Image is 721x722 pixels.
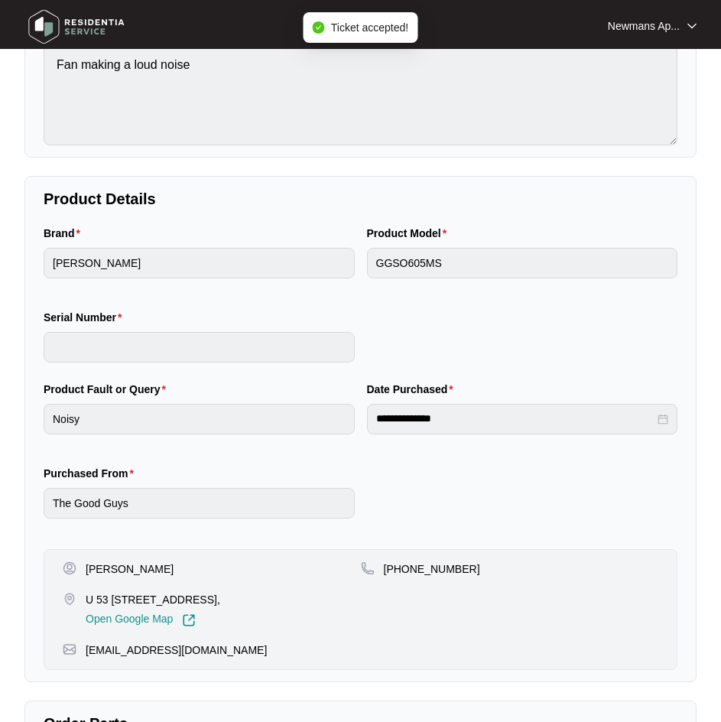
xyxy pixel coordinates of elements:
[687,22,697,30] img: dropdown arrow
[63,592,76,606] img: map-pin
[361,561,375,575] img: map-pin
[44,488,355,519] input: Purchased From
[367,382,460,397] label: Date Purchased
[313,21,325,34] span: check-circle
[44,42,677,145] textarea: Fan making a loud noise
[86,642,267,658] p: [EMAIL_ADDRESS][DOMAIN_NAME]
[376,411,655,427] input: Date Purchased
[182,613,196,627] img: Link-External
[44,332,355,363] input: Serial Number
[86,613,196,627] a: Open Google Map
[44,248,355,278] input: Brand
[44,382,172,397] label: Product Fault or Query
[86,561,174,577] p: [PERSON_NAME]
[608,18,680,34] p: Newmans Ap...
[384,561,480,577] p: [PHONE_NUMBER]
[23,4,130,50] img: residentia service logo
[63,561,76,575] img: user-pin
[86,592,220,607] p: U 53 [STREET_ADDRESS],
[44,404,355,434] input: Product Fault or Query
[44,310,128,325] label: Serial Number
[367,226,453,241] label: Product Model
[44,226,86,241] label: Brand
[367,248,678,278] input: Product Model
[331,21,408,34] span: Ticket accepted!
[63,642,76,656] img: map-pin
[44,188,677,210] p: Product Details
[44,466,140,481] label: Purchased From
